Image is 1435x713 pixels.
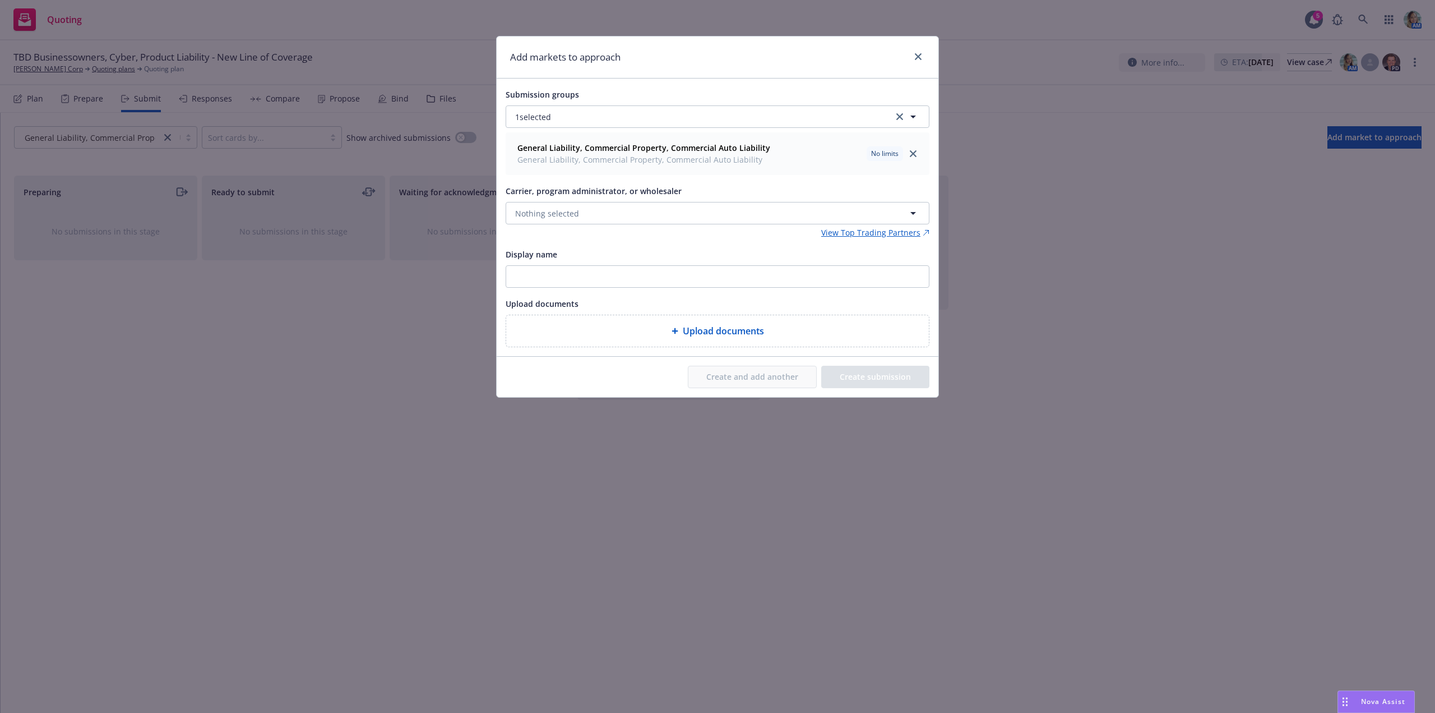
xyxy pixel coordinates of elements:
div: Upload documents [506,315,929,347]
span: Display name [506,249,557,260]
span: Nova Assist [1361,697,1405,706]
span: General Liability, Commercial Property, Commercial Auto Liability [517,154,770,165]
div: Drag to move [1338,691,1352,712]
a: View Top Trading Partners [821,227,929,238]
button: Nova Assist [1337,691,1415,713]
span: Submission groups [506,89,579,100]
strong: General Liability, Commercial Property, Commercial Auto Liability [517,142,770,153]
span: No limits [871,149,899,159]
a: close [906,147,920,160]
a: clear selection [893,110,906,123]
button: 1selectedclear selection [506,105,929,128]
a: close [911,50,925,63]
span: Upload documents [506,298,578,309]
span: 1 selected [515,111,551,123]
span: Carrier, program administrator, or wholesaler [506,186,682,196]
span: Upload documents [683,324,764,338]
button: Nothing selected [506,202,929,224]
h1: Add markets to approach [510,50,621,65]
span: Nothing selected [515,208,579,219]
